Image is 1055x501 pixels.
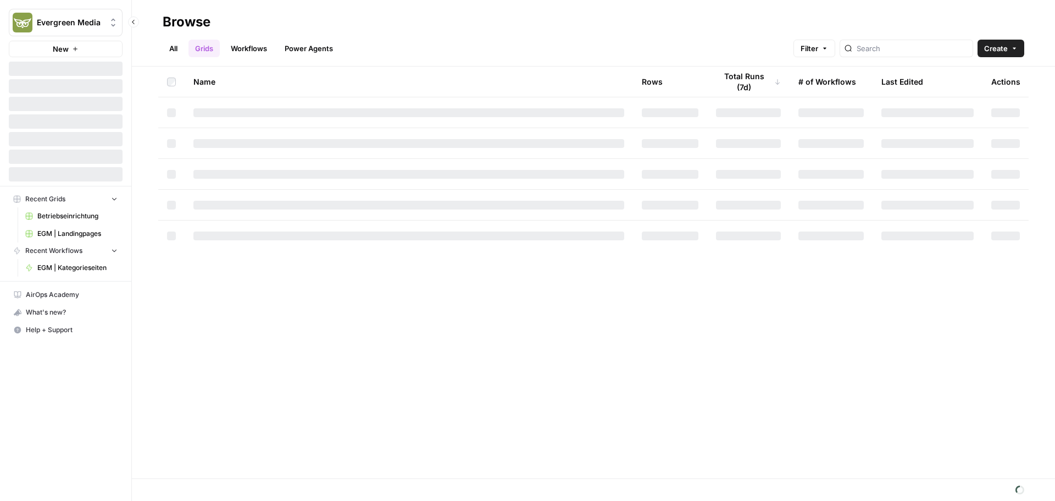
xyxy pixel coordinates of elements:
[163,40,184,57] a: All
[26,290,118,300] span: AirOps Academy
[793,40,835,57] button: Filter
[978,40,1024,57] button: Create
[20,259,123,277] a: EGM | Kategorieseiten
[13,13,32,32] img: Evergreen Media Logo
[20,207,123,225] a: Betriebseinrichtung
[798,67,856,97] div: # of Workflows
[9,9,123,36] button: Workspace: Evergreen Media
[9,41,123,57] button: New
[881,67,923,97] div: Last Edited
[188,40,220,57] a: Grids
[193,67,624,97] div: Name
[9,304,122,321] div: What's new?
[801,43,818,54] span: Filter
[37,211,118,221] span: Betriebseinrichtung
[9,191,123,207] button: Recent Grids
[53,43,69,54] span: New
[37,263,118,273] span: EGM | Kategorieseiten
[857,43,968,54] input: Search
[278,40,340,57] a: Power Agents
[9,286,123,304] a: AirOps Academy
[25,246,82,256] span: Recent Workflows
[37,17,103,28] span: Evergreen Media
[716,67,781,97] div: Total Runs (7d)
[20,225,123,243] a: EGM | Landingpages
[25,194,65,204] span: Recent Grids
[991,67,1020,97] div: Actions
[9,304,123,321] button: What's new?
[9,243,123,259] button: Recent Workflows
[163,13,210,31] div: Browse
[9,321,123,339] button: Help + Support
[26,325,118,335] span: Help + Support
[224,40,274,57] a: Workflows
[984,43,1008,54] span: Create
[37,229,118,239] span: EGM | Landingpages
[642,67,663,97] div: Rows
